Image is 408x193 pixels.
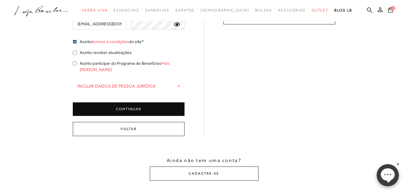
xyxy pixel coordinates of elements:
button: Voltar [73,122,185,136]
a: noSubCategoriesText [201,5,249,16]
span: Acessórios [278,8,306,12]
input: E-mail [73,18,127,30]
a: categoryNavScreenReaderText [175,5,194,16]
span: Ainda não tem uma conta? [167,157,241,164]
span: + [178,83,180,89]
button: CADASTRE-SE [150,167,259,181]
a: categoryNavScreenReaderText [255,5,272,16]
a: ocultar senha [174,22,180,26]
span: Bolsas [255,8,272,12]
span: Essenciais [114,8,139,12]
label: Aceito do site* [80,39,144,45]
a: termos e condições [92,39,129,44]
span: Outlet [312,8,329,12]
a: categoryNavScreenReaderText [312,5,329,16]
span: BLOG LB [334,8,352,12]
label: Aceito participar do Programa de Benefícios [80,60,185,73]
span: Sandálias [145,8,169,12]
label: Aceito receber atualizações [80,49,132,56]
a: categoryNavScreenReaderText [278,5,306,16]
a: BLOG LB [334,5,352,16]
a: categoryNavScreenReaderText [145,5,169,16]
span: 0 [391,6,395,10]
span: Verão Viva [82,8,108,12]
a: categoryNavScreenReaderText [114,5,139,16]
button: 0 [386,7,395,15]
span: Sapatos [175,8,194,12]
span: Incluir dados de pessoa jurídica [77,83,156,89]
button: CONTINUAR [73,102,185,116]
span: [DEMOGRAPHIC_DATA] [201,8,249,12]
a: categoryNavScreenReaderText [82,5,108,16]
